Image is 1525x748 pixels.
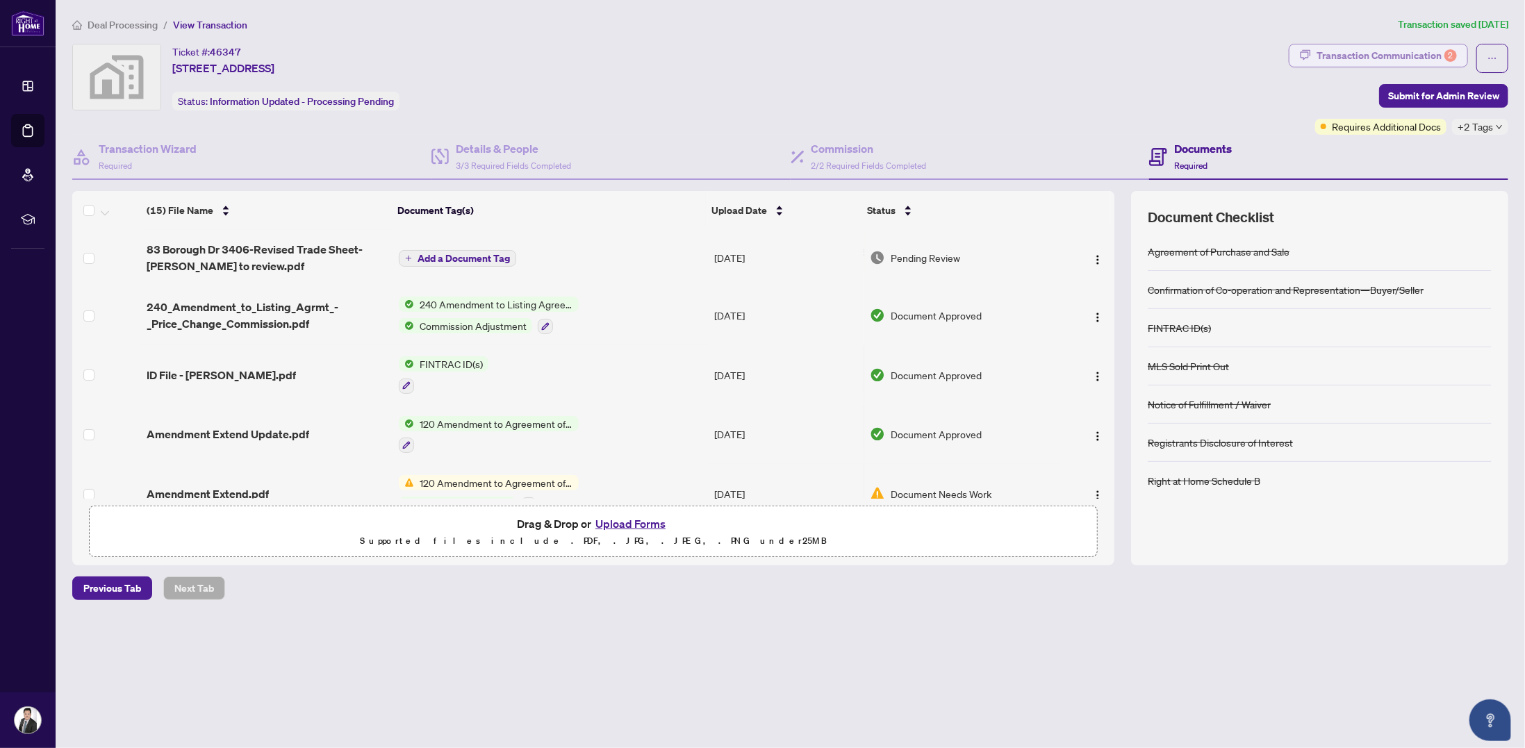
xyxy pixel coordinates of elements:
span: Commission Adjustment [414,318,532,333]
img: svg%3e [73,44,160,110]
div: Ticket #: [172,44,241,60]
div: Agreement of Purchase and Sale [1148,244,1289,259]
span: Add a Document Tag [418,254,510,263]
div: Status: [172,92,399,110]
button: Status Icon240 Amendment to Listing Agreement - Authority to Offer for Sale Price Change/Extensio... [399,297,579,334]
span: Required [99,160,132,171]
button: Logo [1087,304,1109,326]
button: Status Icon120 Amendment to Agreement of Purchase and SaleStatus IconClosing Date Change [399,475,579,513]
h4: Documents [1174,140,1232,157]
span: down [1496,124,1503,131]
span: Amendment Extend.pdf [147,485,269,502]
span: Upload Date [711,203,767,218]
th: Upload Date [706,191,862,230]
button: Upload Forms [591,515,670,533]
img: Status Icon [399,475,414,490]
span: 120 Amendment to Agreement of Purchase and Sale [414,475,579,490]
td: [DATE] [709,345,864,405]
button: Add a Document Tag [399,250,516,267]
img: Document Status [870,486,885,501]
span: Required [1174,160,1207,171]
img: Profile Icon [15,707,41,733]
span: home [72,20,82,30]
td: [DATE] [709,464,864,524]
img: Logo [1092,490,1103,501]
td: [DATE] [709,285,864,345]
span: 46347 [210,46,241,58]
span: ellipsis [1487,53,1497,63]
button: Logo [1087,247,1109,269]
span: Document Needs Work [891,486,991,501]
li: / [163,17,167,33]
button: Add a Document Tag [399,249,516,267]
button: Submit for Admin Review [1379,84,1508,108]
span: Submit for Admin Review [1388,85,1499,107]
img: logo [11,10,44,36]
span: [STREET_ADDRESS] [172,60,274,76]
div: Registrants Disclosure of Interest [1148,435,1293,450]
span: 83 Borough Dr 3406-Revised Trade Sheet-[PERSON_NAME] to review.pdf [147,241,388,274]
span: Document Approved [891,308,982,323]
td: [DATE] [709,230,864,285]
div: Confirmation of Co-operation and Representation—Buyer/Seller [1148,282,1424,297]
span: Deal Processing [88,19,158,31]
div: 2 [1444,49,1457,62]
span: Amendment Extend Update.pdf [147,426,309,442]
th: Document Tag(s) [392,191,706,230]
button: Logo [1087,423,1109,445]
div: Notice of Fulfillment / Waiver [1148,397,1271,412]
span: ID File - [PERSON_NAME].pdf [147,367,296,383]
span: Drag & Drop orUpload FormsSupported files include .PDF, .JPG, .JPEG, .PNG under25MB [90,506,1097,558]
article: Transaction saved [DATE] [1398,17,1508,33]
span: 240 Amendment to Listing Agreement - Authority to Offer for Sale Price Change/Extension/Amendment(s) [414,297,579,312]
img: Status Icon [399,297,414,312]
p: Supported files include .PDF, .JPG, .JPEG, .PNG under 25 MB [98,533,1089,549]
button: Open asap [1469,699,1511,741]
span: Pending Review [891,250,960,265]
button: Transaction Communication2 [1289,44,1468,67]
img: Status Icon [399,497,414,512]
img: Document Status [870,367,885,383]
span: +2 Tags [1458,119,1493,135]
button: Logo [1087,483,1109,505]
span: plus [405,255,412,262]
button: Next Tab [163,576,225,600]
span: FINTRAC ID(s) [414,356,488,372]
img: Document Status [870,308,885,323]
img: Status Icon [399,416,414,431]
h4: Details & People [456,140,571,157]
th: (15) File Name [141,191,393,230]
img: Status Icon [399,356,414,372]
button: Status Icon120 Amendment to Agreement of Purchase and Sale [399,416,579,454]
span: 120 Amendment to Agreement of Purchase and Sale [414,416,579,431]
span: Status [867,203,896,218]
span: 240_Amendment_to_Listing_Agrmt_-_Price_Change_Commission.pdf [147,299,388,332]
img: Logo [1092,431,1103,442]
span: Drag & Drop or [517,515,670,533]
img: Logo [1092,371,1103,382]
span: Document Checklist [1148,208,1274,227]
span: 3/3 Required Fields Completed [456,160,571,171]
span: Requires Additional Docs [1332,119,1441,134]
button: Status IconFINTRAC ID(s) [399,356,488,394]
h4: Commission [811,140,927,157]
th: Status [862,191,1056,230]
span: View Transaction [173,19,247,31]
div: FINTRAC ID(s) [1148,320,1211,335]
img: Logo [1092,254,1103,265]
span: Closing Date Change [414,497,516,512]
button: Logo [1087,364,1109,386]
span: (15) File Name [147,203,213,218]
span: Previous Tab [83,577,141,599]
span: Information Updated - Processing Pending [210,95,394,108]
div: Transaction Communication [1317,44,1457,67]
img: Logo [1092,312,1103,323]
img: Status Icon [399,318,414,333]
span: 2/2 Required Fields Completed [811,160,927,171]
img: Document Status [870,426,885,442]
span: Document Approved [891,367,982,383]
div: Right at Home Schedule B [1148,473,1260,488]
div: MLS Sold Print Out [1148,358,1229,374]
img: Document Status [870,250,885,265]
td: [DATE] [709,405,864,465]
